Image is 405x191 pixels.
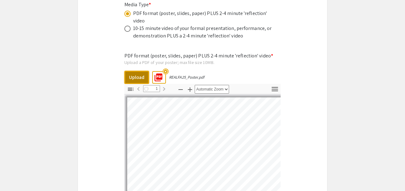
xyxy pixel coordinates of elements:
[133,84,144,93] button: Previous Page
[125,85,136,94] button: Toggle Sidebar
[175,85,186,94] button: Zoom Out
[152,71,161,80] mat-icon: picture_as_pdf
[124,1,151,8] mat-label: Media Type
[124,71,149,84] button: Upload
[185,85,195,94] button: Zoom In
[133,25,274,40] div: 10-15 minute video of your formal presentation, performance, or demonstration PLUS a 2-4 minute '...
[159,84,169,93] button: Next Page
[162,68,168,74] mat-icon: highlight_off
[124,60,281,65] div: Upload a PDF of your poster; max file size 10MB.
[124,52,273,59] mat-label: PDF format (poster, slides, paper) PLUS 2-4 minute 'reflection' video
[169,75,204,80] div: REALFA25_Poster.pdf
[195,85,229,94] select: Zoom
[143,85,160,92] input: Page
[269,85,280,94] button: Tools
[5,163,27,186] iframe: Chat
[133,10,274,25] div: PDF format (poster, slides, paper) PLUS 2-4 minute 'reflection' video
